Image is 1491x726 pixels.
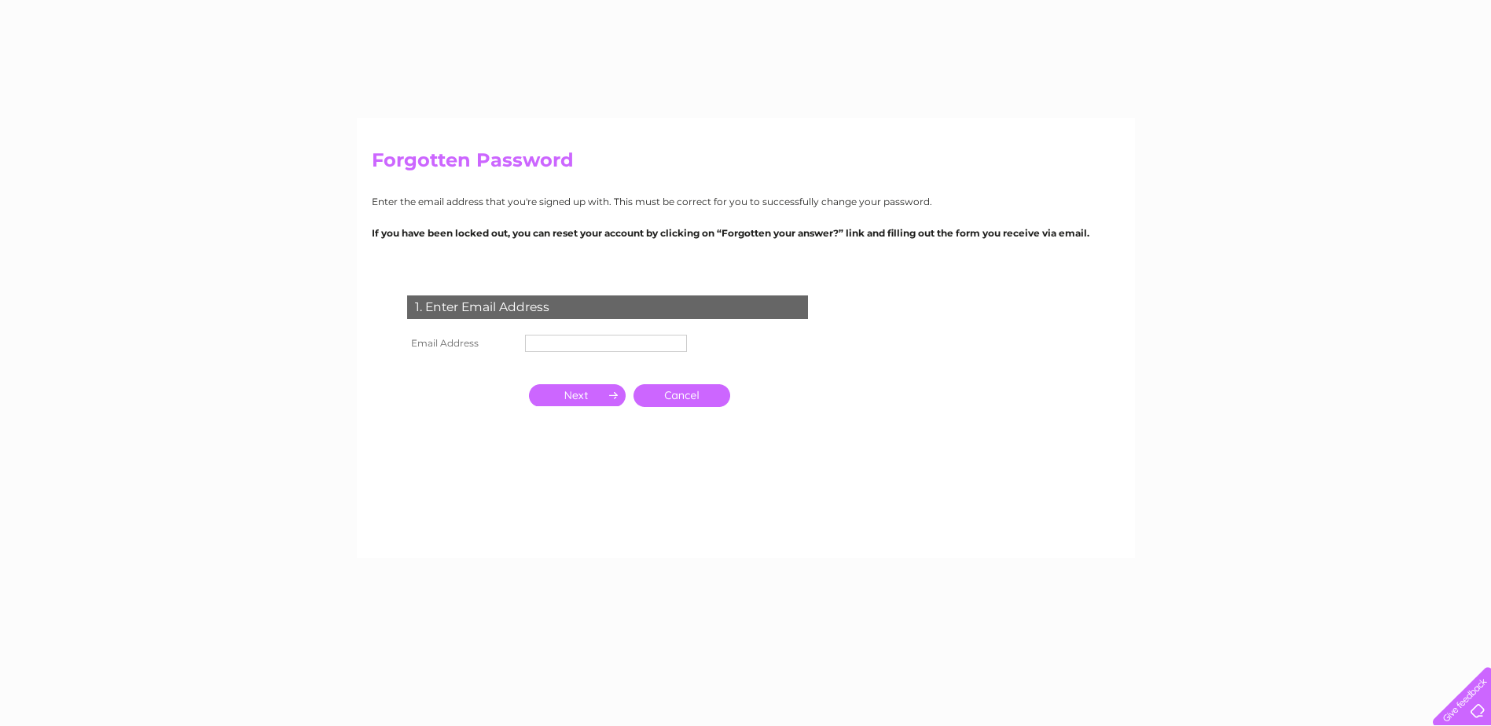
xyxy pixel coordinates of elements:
[633,384,730,407] a: Cancel
[372,194,1120,209] p: Enter the email address that you're signed up with. This must be correct for you to successfully ...
[407,295,808,319] div: 1. Enter Email Address
[372,149,1120,179] h2: Forgotten Password
[403,331,521,356] th: Email Address
[372,225,1120,240] p: If you have been locked out, you can reset your account by clicking on “Forgotten your answer?” l...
